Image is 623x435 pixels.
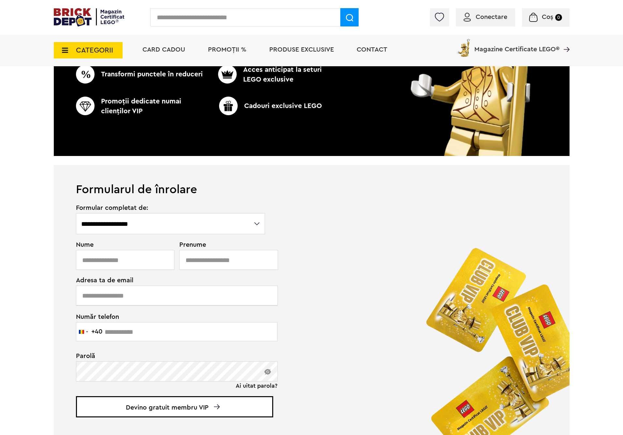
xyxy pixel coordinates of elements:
h1: Formularul de înrolare [54,165,570,195]
small: 0 [555,14,562,21]
span: Formular completat de: [76,205,266,211]
a: Card Cadou [142,46,185,53]
button: Selected country [76,322,102,341]
img: Arrow%20-%20Down.svg [214,404,220,409]
span: Număr telefon [76,313,266,320]
span: Magazine Certificate LEGO® [474,38,559,53]
a: Contact [357,46,387,53]
a: Conectare [464,14,507,20]
p: Transformi punctele în reduceri [76,65,207,84]
img: CC_BD_Green_chek_mark [76,97,95,115]
img: CC_BD_Green_chek_mark [219,97,238,115]
span: Parolă [76,353,266,359]
img: CC_BD_Green_chek_mark [76,65,95,84]
span: Conectare [476,14,507,20]
p: Acces anticipat la seturi LEGO exclusive [207,65,324,85]
img: CC_BD_Green_chek_mark [218,65,237,84]
span: Nume [76,241,171,248]
span: Adresa ta de email [76,277,266,284]
p: Promoţii dedicate numai clienţilor VIP [76,97,207,116]
span: Devino gratuit membru VIP [76,396,273,417]
a: Ai uitat parola? [236,382,277,389]
a: Magazine Certificate LEGO® [559,38,570,44]
div: +40 [91,328,102,335]
a: Produse exclusive [269,46,334,53]
p: Cadouri exclusive LEGO [205,97,336,115]
span: Prenume [179,241,266,248]
a: PROMOȚII % [208,46,246,53]
span: Coș [542,14,553,20]
span: CATEGORII [76,47,113,54]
